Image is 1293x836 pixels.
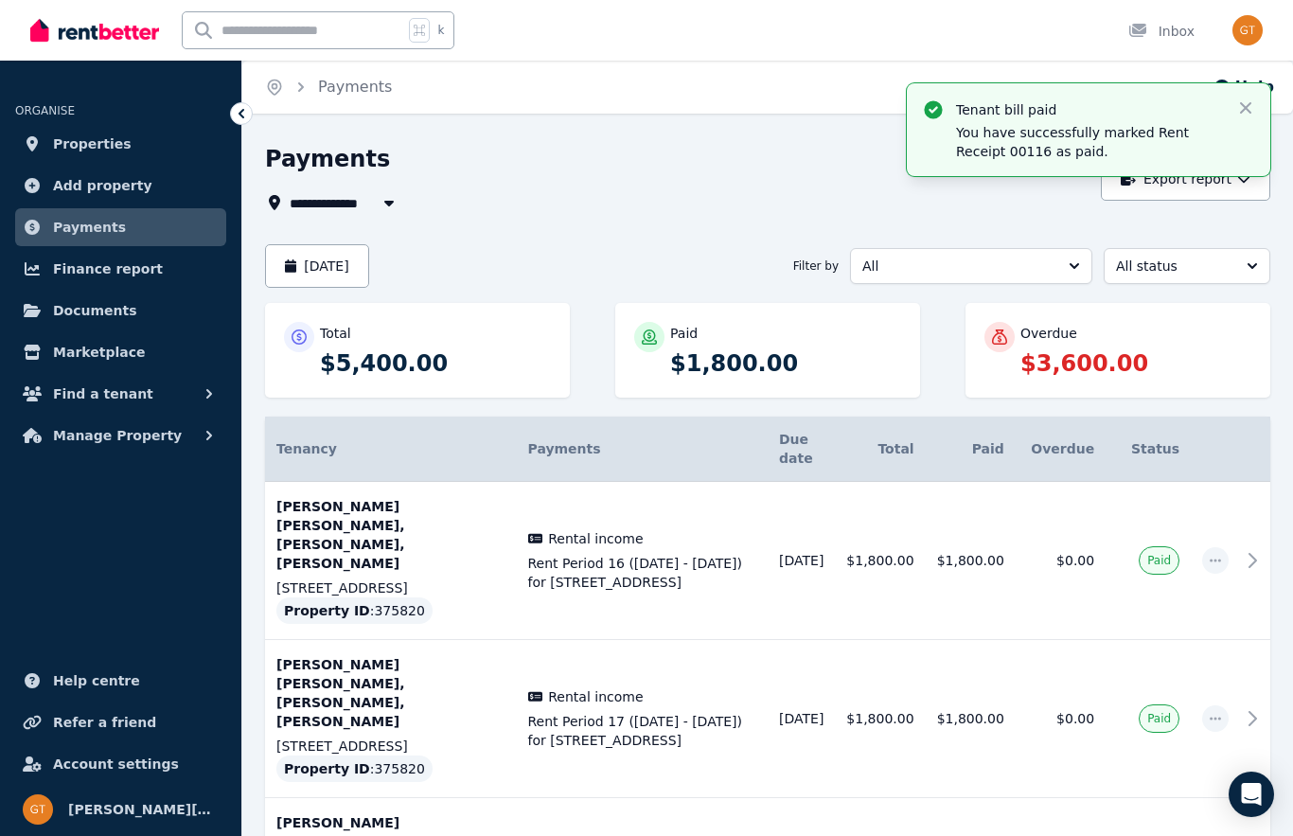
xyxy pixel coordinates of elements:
span: Rent Period 17 ([DATE] - [DATE]) for [STREET_ADDRESS] [528,712,757,750]
button: [DATE] [265,244,369,288]
span: Payments [528,441,601,456]
button: Find a tenant [15,375,226,413]
img: glenn@thornton.com.au [1232,15,1263,45]
a: Properties [15,125,226,163]
button: Export report [1101,157,1270,201]
span: $0.00 [1056,711,1094,726]
span: Property ID [284,759,370,778]
a: Account settings [15,745,226,783]
td: $1,800.00 [926,640,1016,798]
span: [PERSON_NAME][EMAIL_ADDRESS][PERSON_NAME][DOMAIN_NAME] [68,798,219,821]
button: Manage Property [15,417,226,454]
span: Find a tenant [53,382,153,405]
div: : 375820 [276,756,433,782]
p: [PERSON_NAME] [PERSON_NAME], [PERSON_NAME], [PERSON_NAME] [276,655,505,731]
img: RentBetter [30,16,159,44]
td: $1,800.00 [926,482,1016,640]
th: Total [835,417,925,482]
a: Refer a friend [15,703,226,741]
span: Marketplace [53,341,145,364]
span: Rental income [548,529,643,548]
span: Rent Period 16 ([DATE] - [DATE]) for [STREET_ADDRESS] [528,554,757,592]
span: Refer a friend [53,711,156,734]
a: Marketplace [15,333,226,371]
span: Rental income [548,687,643,706]
td: [DATE] [768,640,835,798]
nav: Breadcrumb [242,61,415,114]
span: Property ID [284,601,370,620]
th: Overdue [1016,417,1106,482]
p: $3,600.00 [1020,348,1251,379]
td: $1,800.00 [835,482,925,640]
th: Tenancy [265,417,517,482]
p: You have successfully marked Rent Receipt 00116 as paid. [956,123,1221,161]
a: Finance report [15,250,226,288]
a: Payments [318,78,392,96]
p: [STREET_ADDRESS] [276,578,505,597]
th: Paid [926,417,1016,482]
span: All status [1116,257,1231,276]
p: $1,800.00 [670,348,901,379]
th: Status [1106,417,1191,482]
span: Account settings [53,753,179,775]
span: Finance report [53,258,163,280]
p: [STREET_ADDRESS] [276,737,505,756]
button: Help [1213,76,1274,98]
div: Inbox [1128,22,1195,41]
button: All [850,248,1092,284]
th: Due date [768,417,835,482]
span: Payments [53,216,126,239]
p: [PERSON_NAME] [PERSON_NAME], [PERSON_NAME], [PERSON_NAME] [276,497,505,573]
td: $1,800.00 [835,640,925,798]
span: Help centre [53,669,140,692]
span: Manage Property [53,424,182,447]
a: Help centre [15,662,226,700]
span: Add property [53,174,152,197]
span: $0.00 [1056,553,1094,568]
img: glenn@thornton.com.au [23,794,53,825]
span: Paid [1147,711,1171,726]
h1: Payments [265,144,390,174]
p: Total [320,324,351,343]
span: Documents [53,299,137,322]
p: Tenant bill paid [956,100,1221,119]
a: Payments [15,208,226,246]
td: [DATE] [768,482,835,640]
p: Paid [670,324,698,343]
p: Overdue [1020,324,1077,343]
span: Properties [53,133,132,155]
span: k [437,23,444,38]
a: Add property [15,167,226,205]
span: Paid [1147,553,1171,568]
span: Filter by [793,258,839,274]
p: $5,400.00 [320,348,551,379]
span: All [862,257,1054,276]
div: Open Intercom Messenger [1229,772,1274,817]
button: All status [1104,248,1270,284]
span: ORGANISE [15,104,75,117]
a: Documents [15,292,226,329]
div: : 375820 [276,597,433,624]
